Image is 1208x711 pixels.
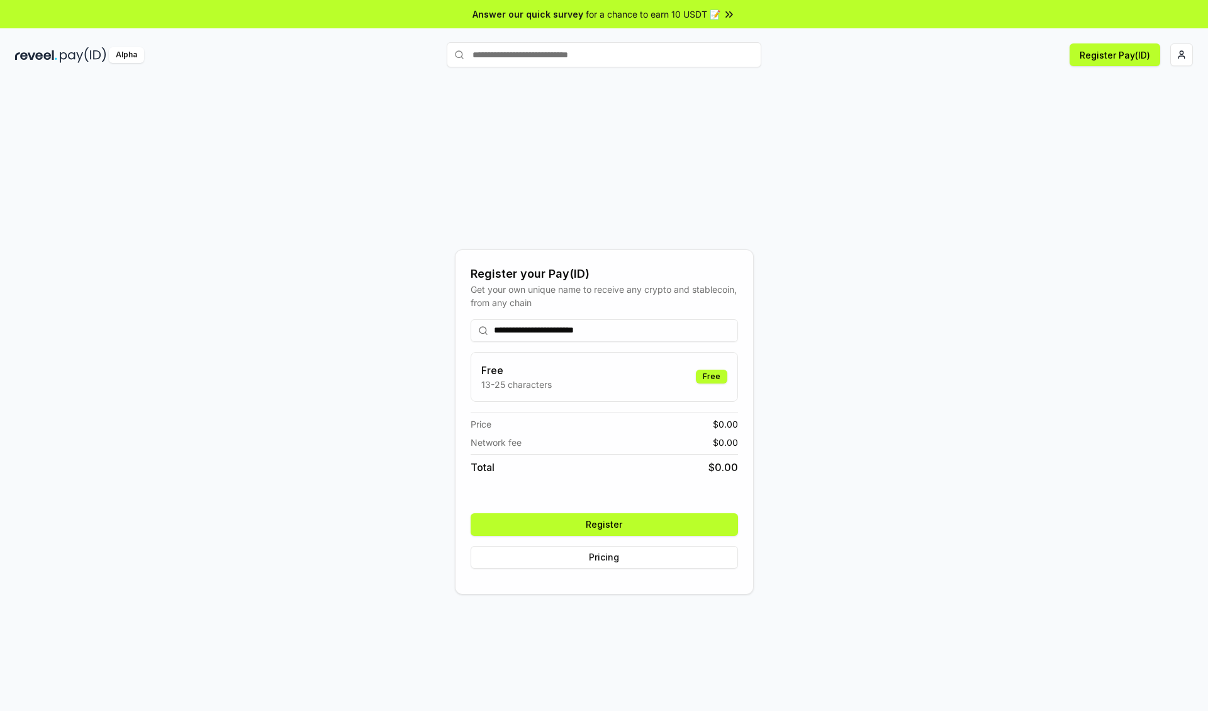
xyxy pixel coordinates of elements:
[481,363,552,378] h3: Free
[481,378,552,391] p: 13-25 characters
[109,47,144,63] div: Alpha
[586,8,720,21] span: for a chance to earn 10 USDT 📝
[713,436,738,449] span: $ 0.00
[696,370,727,384] div: Free
[471,283,738,309] div: Get your own unique name to receive any crypto and stablecoin, from any chain
[471,436,522,449] span: Network fee
[708,460,738,475] span: $ 0.00
[471,546,738,569] button: Pricing
[471,265,738,283] div: Register your Pay(ID)
[471,513,738,536] button: Register
[60,47,106,63] img: pay_id
[713,418,738,431] span: $ 0.00
[471,460,495,475] span: Total
[15,47,57,63] img: reveel_dark
[1070,43,1160,66] button: Register Pay(ID)
[473,8,583,21] span: Answer our quick survey
[471,418,491,431] span: Price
